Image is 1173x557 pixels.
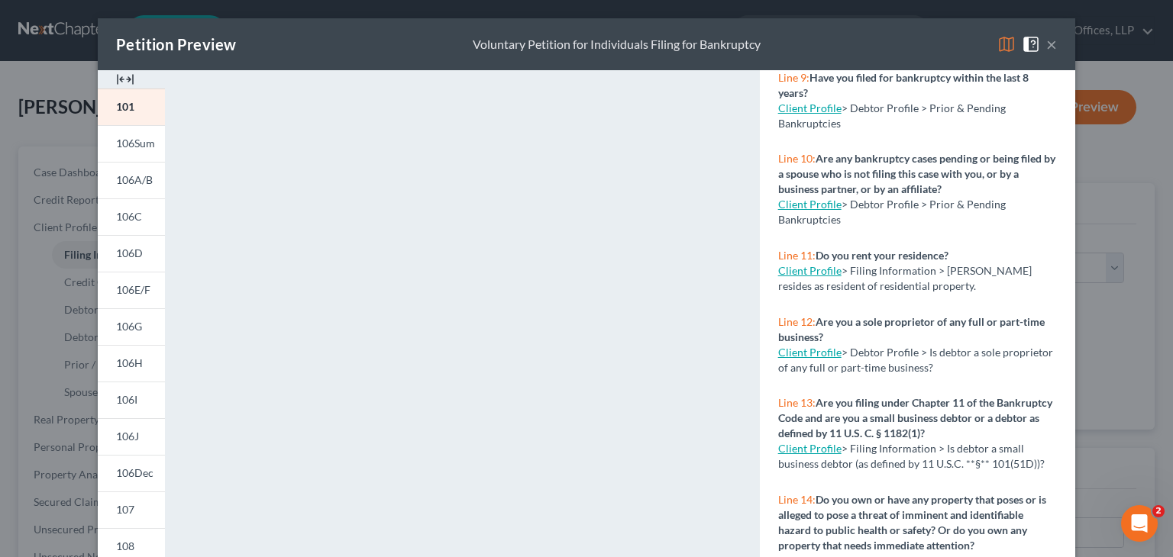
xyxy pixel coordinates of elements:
a: 106Sum [98,125,165,162]
strong: Do you own or have any property that poses or is alleged to pose a threat of imminent and identif... [778,493,1046,552]
span: Line 11: [778,249,816,262]
span: 107 [116,503,134,516]
a: Client Profile [778,101,842,114]
iframe: Intercom live chat [1121,505,1158,542]
strong: Are you a sole proprietor of any full or part-time business? [778,315,1045,343]
a: 106D [98,235,165,272]
strong: Are you filing under Chapter 11 of the Bankruptcy Code and are you a small business debtor or a d... [778,396,1052,439]
a: 106Dec [98,455,165,491]
a: Client Profile [778,198,842,211]
span: 106I [116,393,137,406]
strong: Are any bankruptcy cases pending or being filed by a spouse who is not filing this case with you,... [778,152,1055,195]
span: 106G [116,320,142,333]
span: 106E/F [116,283,150,296]
span: Line 10: [778,152,816,165]
span: 106J [116,430,139,443]
span: 108 [116,539,134,552]
strong: Do you rent your residence? [816,249,948,262]
a: 106I [98,382,165,418]
img: help-close-5ba153eb36485ed6c1ea00a893f15db1cb9b99d6cae46e1a8edb6c62d00a1a76.svg [1022,35,1040,53]
div: Voluntary Petition for Individuals Filing for Bankruptcy [473,36,761,53]
a: Client Profile [778,346,842,359]
span: > Debtor Profile > Is debtor a sole proprietor of any full or part-time business? [778,346,1053,374]
strong: Have you filed for bankruptcy within the last 8 years? [778,71,1029,99]
span: > Debtor Profile > Prior & Pending Bankruptcies [778,198,1006,226]
a: 106A/B [98,162,165,198]
button: × [1046,35,1057,53]
a: 106G [98,308,165,345]
a: 101 [98,89,165,125]
a: 107 [98,491,165,528]
span: Line 12: [778,315,816,328]
img: expand-e0f6d898513216a626fdd78e52531dac95497ffd26381d4c15ee2fc46db09dca.svg [116,70,134,89]
a: 106E/F [98,272,165,308]
span: > Filing Information > Is debtor a small business debtor (as defined by 11 U.S.C. **§** 101(51D))? [778,442,1045,470]
a: 106J [98,418,165,455]
span: 2 [1152,505,1165,517]
img: map-eea8200ae884c6f1103ae1953ef3d486a96c86aabb227e865a55264e3737af1f.svg [997,35,1016,53]
span: 106H [116,356,143,369]
span: 106A/B [116,173,153,186]
span: Line 14: [778,493,816,506]
a: Client Profile [778,442,842,455]
span: 101 [116,100,134,113]
div: Petition Preview [116,34,236,55]
span: Line 9: [778,71,809,84]
span: 106D [116,246,143,259]
span: > Debtor Profile > Prior & Pending Bankruptcies [778,101,1006,130]
span: 106Sum [116,137,155,150]
a: 106H [98,345,165,382]
a: Client Profile [778,264,842,277]
span: Line 13: [778,396,816,409]
span: > Filing Information > [PERSON_NAME] resides as resident of residential property. [778,264,1032,292]
span: 106Dec [116,466,153,479]
span: 106C [116,210,142,223]
a: 106C [98,198,165,235]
